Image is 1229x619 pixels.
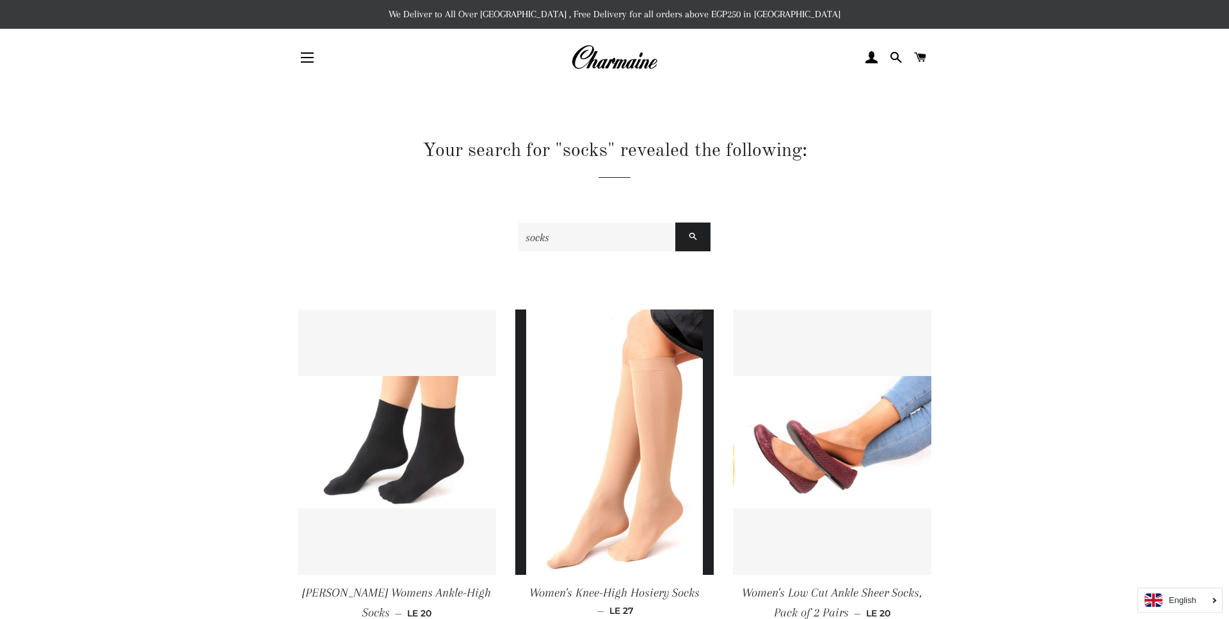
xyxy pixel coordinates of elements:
span: Women's Knee-High Hosiery Socks [529,586,700,600]
h1: Your search for "socks" revealed the following: [298,137,931,164]
span: — [395,607,402,619]
i: English [1169,596,1196,604]
span: — [597,605,604,616]
span: LE 27 [609,605,634,616]
img: Charmaine Egypt [571,43,657,72]
span: LE 20 [407,607,431,619]
a: English [1145,593,1216,607]
input: Search our store [518,223,675,251]
span: — [854,607,861,619]
span: LE 20 [866,607,890,619]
